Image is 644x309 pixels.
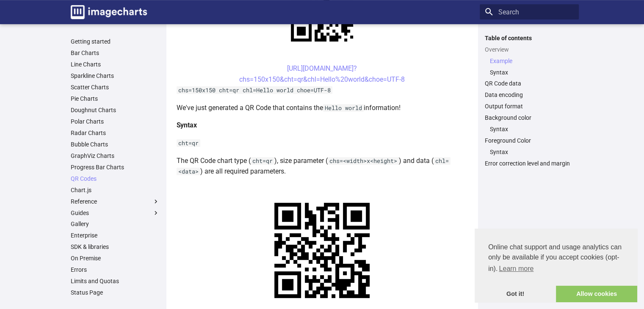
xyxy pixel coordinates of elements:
a: Syntax [490,69,574,76]
a: Gallery [71,220,160,228]
nav: Background color [485,125,574,133]
a: Overview [485,46,574,53]
a: Status Page [71,289,160,296]
a: Sparkline Charts [71,72,160,80]
nav: Foreground Color [485,148,574,156]
a: [URL][DOMAIN_NAME]?chs=150x150&cht=qr&chl=Hello%20world&choe=UTF-8 [239,64,405,83]
a: Limits and Quotas [71,277,160,285]
a: allow cookies [556,286,637,303]
label: Guides [71,209,160,217]
a: Errors [71,266,160,273]
a: Polar Charts [71,118,160,125]
a: Output format [485,102,574,110]
code: chs=150x150 cht=qr chl=Hello world choe=UTF-8 [177,86,332,94]
img: logo [71,5,147,19]
a: On Premise [71,254,160,262]
a: Enterprise [71,232,160,239]
a: Foreground Color [485,137,574,144]
a: dismiss cookie message [475,286,556,303]
a: GraphViz Charts [71,152,160,160]
a: Example [490,57,574,65]
a: Image-Charts documentation [67,2,150,22]
a: Getting started [71,38,160,45]
a: Bubble Charts [71,141,160,148]
a: Data encoding [485,91,574,99]
a: learn more about cookies [498,262,535,275]
code: chs=<width>x<height> [328,157,399,165]
a: Syntax [490,148,574,156]
h4: Syntax [177,120,468,131]
a: Error correction level and margin [485,160,574,167]
code: cht=qr [251,157,274,165]
p: The QR Code chart type ( ), size parameter ( ) and data ( ) are all required parameters. [177,155,468,177]
span: Online chat support and usage analytics can only be available if you accept cookies (opt-in). [488,242,624,275]
a: Radar Charts [71,129,160,137]
nav: Overview [485,57,574,76]
p: We've just generated a QR Code that contains the information! [177,102,468,113]
code: Hello world [323,104,364,112]
a: SDK & libraries [71,243,160,251]
div: cookieconsent [475,229,637,302]
a: Pie Charts [71,95,160,102]
nav: Table of contents [480,34,579,168]
input: Search [480,4,579,19]
a: Progress Bar Charts [71,163,160,171]
a: Background color [485,114,574,121]
a: Scatter Charts [71,83,160,91]
label: Table of contents [480,34,579,42]
a: Bar Charts [71,49,160,57]
a: Line Charts [71,61,160,68]
label: Reference [71,198,160,205]
a: Syntax [490,125,574,133]
a: Doughnut Charts [71,106,160,114]
a: QR Code data [485,80,574,87]
a: QR Codes [71,175,160,182]
code: cht=qr [177,139,200,147]
a: Chart.js [71,186,160,194]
